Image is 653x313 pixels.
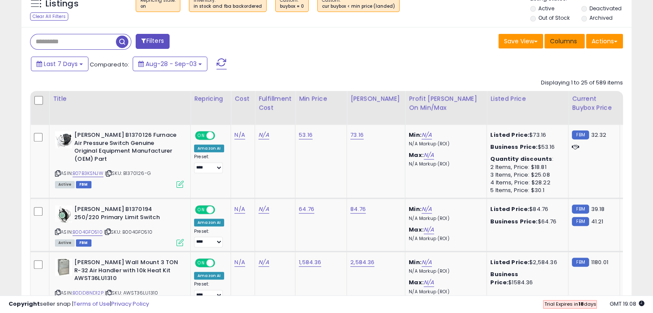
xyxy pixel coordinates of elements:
b: Max: [409,151,424,159]
b: Listed Price: [490,258,529,266]
a: 2,584.36 [350,258,374,267]
div: Title [53,94,187,103]
div: Current Buybox Price [572,94,616,112]
div: $73.16 [490,131,562,139]
span: All listings currently available for purchase on Amazon [55,239,75,247]
b: [PERSON_NAME] B1370126 Furnace Air Pressure Switch Genuine Original Equipment Manufacturer (OEM) ... [74,131,179,165]
div: [PERSON_NAME] [350,94,401,103]
a: 1,584.36 [299,258,321,267]
label: Active [538,5,554,12]
span: OFF [214,132,228,139]
a: N/A [258,205,269,214]
a: N/A [422,205,432,214]
b: Quantity discounts [490,155,552,163]
button: Columns [544,34,585,48]
p: N/A Markup (ROI) [409,216,480,222]
b: Business Price: [490,270,518,286]
div: Preset: [194,154,224,173]
a: N/A [422,258,432,267]
a: N/A [234,131,245,139]
button: Save View [498,34,543,48]
small: FBM [572,130,589,139]
div: $84.76 [490,205,562,213]
small: FBM [572,205,589,214]
span: 39.18 [591,205,605,213]
div: seller snap | | [9,300,149,308]
div: Profit [PERSON_NAME] on Min/Max [409,94,483,112]
a: Terms of Use [73,300,110,308]
div: Amazon AI [194,144,224,152]
b: Listed Price: [490,131,529,139]
small: FBM [572,217,589,226]
small: FBM [572,258,589,267]
div: in stock and fba backordered [194,3,262,9]
b: 18 [578,301,583,307]
div: : [490,155,562,163]
b: Listed Price: [490,205,529,213]
span: Trial Expires in days [544,301,596,307]
button: Actions [586,34,623,48]
a: B07B3KSNJW [73,170,103,177]
button: Last 7 Days [31,57,88,71]
div: Amazon AI [194,272,224,280]
a: N/A [424,151,434,160]
a: 53.16 [299,131,313,139]
div: 2 Items, Price: $18.81 [490,163,562,171]
a: 73.16 [350,131,364,139]
a: 64.76 [299,205,314,214]
div: Cost [234,94,251,103]
a: N/A [422,131,432,139]
span: ON [196,206,207,214]
a: B004GFO510 [73,229,103,236]
p: N/A Markup (ROI) [409,161,480,167]
strong: Copyright [9,300,40,308]
button: Aug-28 - Sep-03 [133,57,207,71]
span: Compared to: [90,60,129,69]
div: $1584.36 [490,271,562,286]
p: N/A Markup (ROI) [409,141,480,147]
div: Preset: [194,229,224,248]
div: Min Price [299,94,343,103]
div: Listed Price [490,94,565,103]
b: Business Price: [490,217,538,226]
div: $2,584.36 [490,259,562,266]
div: buybox = 0 [280,3,304,9]
span: | SKU: B004GFO510 [104,229,152,235]
span: 2025-09-11 19:08 GMT [610,300,644,308]
span: 32.32 [591,131,607,139]
a: N/A [424,278,434,287]
span: FBM [76,181,91,188]
div: Amazon AI [194,219,224,226]
b: Max: [409,278,424,286]
div: Preset: [194,281,224,301]
div: 4 Items, Price: $28.22 [490,179,562,187]
span: All listings currently available for purchase on Amazon [55,181,75,188]
p: N/A Markup (ROI) [409,268,480,274]
b: [PERSON_NAME] Wall Mount 3 TON R-32 Air Handler with 10k Heat Kit AWST36LU1310 [74,259,179,285]
div: Repricing [194,94,227,103]
a: N/A [234,258,245,267]
b: Business Price: [490,143,538,151]
div: 5 Items, Price: $30.1 [490,187,562,194]
div: cur buybox < min price (landed) [322,3,395,9]
img: 41Cgl8zTshL._SL40_.jpg [55,259,72,276]
a: N/A [424,226,434,234]
div: Displaying 1 to 25 of 589 items [541,79,623,87]
div: ASIN: [55,205,184,245]
div: 3 Items, Price: $25.08 [490,171,562,179]
th: The percentage added to the cost of goods (COGS) that forms the calculator for Min & Max prices. [405,91,487,125]
div: $64.76 [490,218,562,226]
a: N/A [258,258,269,267]
b: [PERSON_NAME] B1370194 250/220 Primary Limit Switch [74,205,179,223]
a: N/A [258,131,269,139]
button: Filters [136,34,169,49]
span: OFF [214,259,228,267]
span: OFF [214,206,228,214]
span: | SKU: B1370126-G [105,170,151,177]
div: ASIN: [55,131,184,187]
div: Clear All Filters [30,12,68,21]
b: Min: [409,131,422,139]
span: FBM [76,239,91,247]
label: Deactivated [589,5,621,12]
img: 51XcZBKQOFL._SL40_.jpg [55,131,72,148]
